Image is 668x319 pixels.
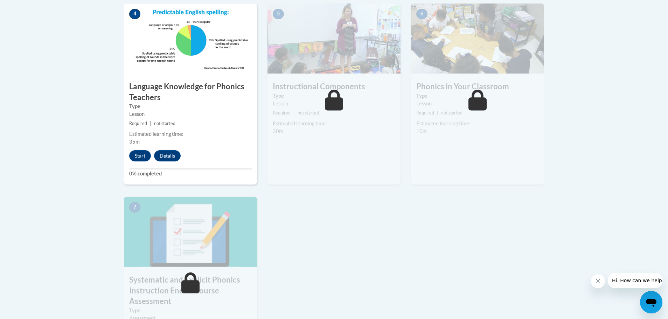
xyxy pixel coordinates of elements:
img: Course Image [124,4,257,74]
iframe: Close message [591,274,605,288]
div: Lesson [129,110,252,118]
label: Type [129,103,252,110]
span: | [150,121,151,126]
button: Start [129,150,151,161]
iframe: Message from company [608,273,662,288]
iframe: Button to launch messaging window [640,291,662,313]
span: 7 [129,202,140,213]
span: 30m [273,128,283,134]
span: Required [416,110,434,116]
span: | [293,110,295,116]
label: Type [273,92,395,100]
label: Type [416,92,539,100]
label: 0% completed [129,170,252,178]
span: 35m [129,139,140,145]
img: Course Image [124,197,257,267]
span: | [437,110,438,116]
button: Details [154,150,181,161]
span: Hi. How can we help? [4,5,57,11]
div: Estimated learning time: [273,120,395,127]
h3: Phonics in Your Classroom [411,81,544,92]
span: 5 [273,9,284,19]
div: Estimated learning time: [129,130,252,138]
div: Lesson [273,100,395,108]
img: Course Image [267,4,401,74]
h3: Systematic and Explicit Phonics Instruction End of Course Assessment [124,275,257,307]
span: not started [441,110,462,116]
span: 4 [129,9,140,19]
span: Required [273,110,291,116]
div: Lesson [416,100,539,108]
div: Estimated learning time: [416,120,539,127]
label: Type [129,307,252,314]
span: not started [154,121,175,126]
span: 10m [416,128,427,134]
span: not started [298,110,319,116]
span: Required [129,121,147,126]
img: Course Image [411,4,544,74]
h3: Language Knowledge for Phonics Teachers [124,81,257,103]
span: 6 [416,9,427,19]
h3: Instructional Components [267,81,401,92]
